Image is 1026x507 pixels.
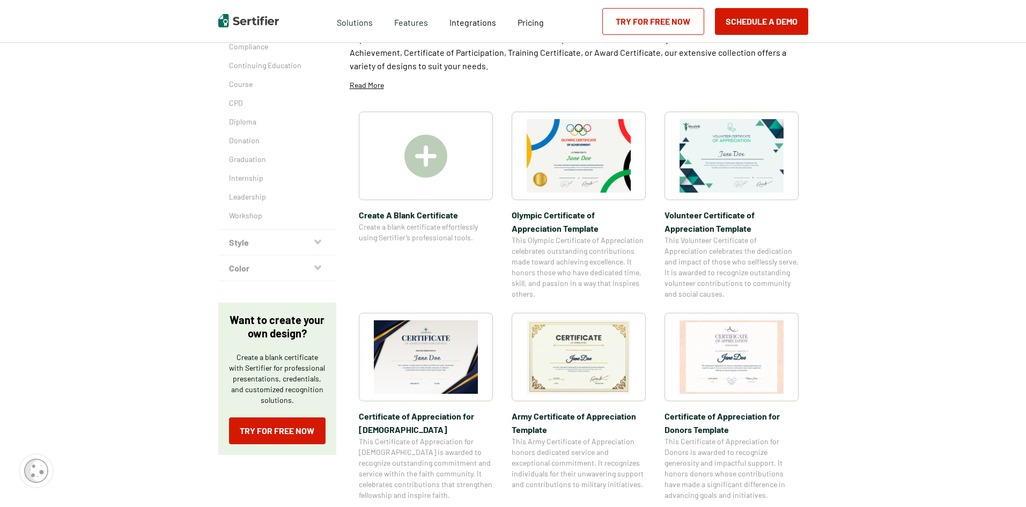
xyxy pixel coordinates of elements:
a: Pricing [518,14,544,28]
a: Leadership [229,192,326,202]
div: Theme [218,4,336,230]
a: Certificate of Appreciation for Church​Certificate of Appreciation for [DEMOGRAPHIC_DATA]​This Ce... [359,313,493,501]
img: Sertifier | Digital Credentialing Platform [218,14,279,27]
button: Style [218,230,336,255]
span: Pricing [518,17,544,27]
span: Certificate of Appreciation for Donors​ Template [665,409,799,436]
a: CPD [229,98,326,108]
span: This Army Certificate of Appreciation honors dedicated service and exceptional commitment. It rec... [512,436,646,490]
img: Certificate of Appreciation for Donors​ Template [680,320,784,394]
p: Create a blank certificate with Sertifier for professional presentations, credentials, and custom... [229,352,326,406]
img: Army Certificate of Appreciation​ Template [527,320,631,394]
span: Create A Blank Certificate [359,208,493,222]
a: Workshop [229,210,326,221]
span: Create a blank certificate effortlessly using Sertifier’s professional tools. [359,222,493,243]
img: Olympic Certificate of Appreciation​ Template [527,119,631,193]
span: Volunteer Certificate of Appreciation Template [665,208,799,235]
button: Schedule a Demo [715,8,808,35]
img: Volunteer Certificate of Appreciation Template [680,119,784,193]
a: Olympic Certificate of Appreciation​ TemplateOlympic Certificate of Appreciation​ TemplateThis Ol... [512,112,646,299]
a: Volunteer Certificate of Appreciation TemplateVolunteer Certificate of Appreciation TemplateThis ... [665,112,799,299]
span: This Certificate of Appreciation for Donors is awarded to recognize generosity and impactful supp... [665,436,799,501]
span: This Olympic Certificate of Appreciation celebrates outstanding contributions made toward achievi... [512,235,646,299]
img: Create A Blank Certificate [404,135,447,178]
a: Compliance [229,41,326,52]
span: Integrations [449,17,496,27]
span: Army Certificate of Appreciation​ Template [512,409,646,436]
span: Features [394,14,428,28]
span: Certificate of Appreciation for [DEMOGRAPHIC_DATA]​ [359,409,493,436]
a: Continuing Education [229,60,326,71]
span: This Volunteer Certificate of Appreciation celebrates the dedication and impact of those who self... [665,235,799,299]
img: Certificate of Appreciation for Church​ [374,320,478,394]
span: This Certificate of Appreciation for [DEMOGRAPHIC_DATA] is awarded to recognize outstanding commi... [359,436,493,501]
a: Graduation [229,154,326,165]
button: Color [218,255,336,281]
img: Cookie Popup Icon [24,459,48,483]
a: Integrations [449,14,496,28]
a: Try for Free Now [229,417,326,444]
p: Want to create your own design? [229,313,326,340]
a: Donation [229,135,326,146]
a: Try for Free Now [602,8,704,35]
a: Diploma [229,116,326,127]
a: Course [229,79,326,90]
p: Read More [350,80,384,91]
a: Certificate of Appreciation for Donors​ TemplateCertificate of Appreciation for Donors​ TemplateT... [665,313,799,501]
span: Olympic Certificate of Appreciation​ Template [512,208,646,235]
a: Army Certificate of Appreciation​ TemplateArmy Certificate of Appreciation​ TemplateThis Army Cer... [512,313,646,501]
a: Internship [229,173,326,183]
span: Solutions [337,14,373,28]
p: Explore a wide selection of customizable certificate templates at Sertifier. Whether you need a C... [350,32,808,72]
iframe: Chat Widget [972,455,1026,507]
